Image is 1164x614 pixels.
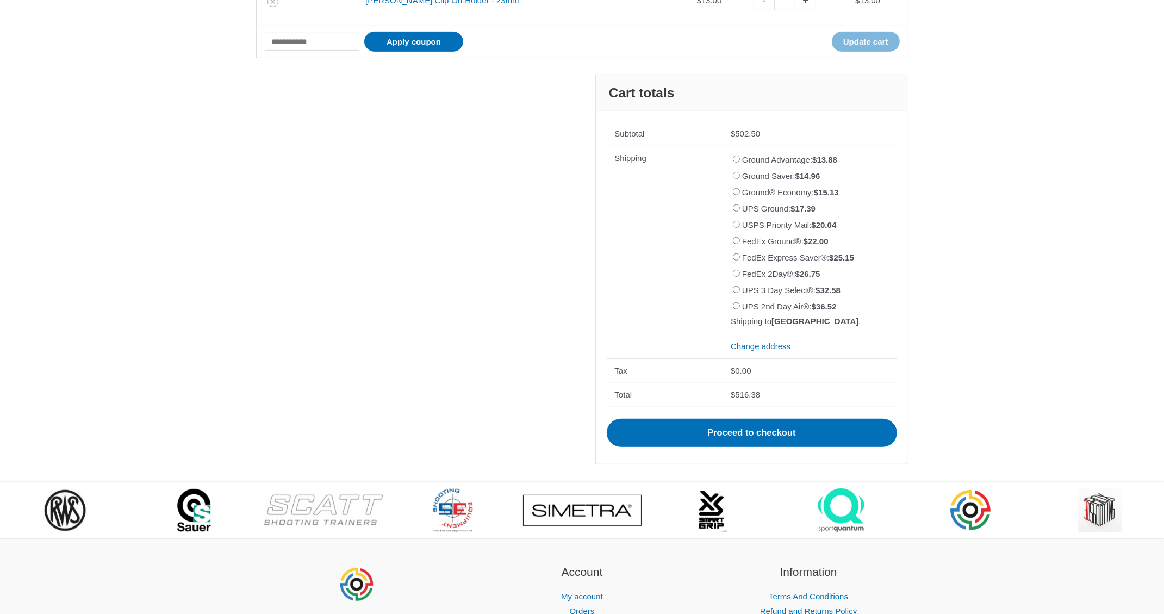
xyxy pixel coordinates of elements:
h2: Information [709,563,908,581]
label: Ground Advantage: [742,155,837,164]
bdi: 25.15 [829,253,854,262]
label: Ground Saver: [742,171,820,181]
label: FedEx 2Day®: [742,269,820,278]
span: $ [731,366,735,375]
span: $ [804,237,808,246]
span: $ [731,129,735,138]
label: UPS 3 Day Select®: [742,286,841,295]
bdi: 36.52 [812,302,837,311]
label: USPS Priority Mail: [742,220,836,230]
label: UPS 2nd Day Air®: [742,302,837,311]
button: Update cart [832,32,900,52]
span: $ [790,204,795,213]
th: Subtotal [607,122,723,146]
bdi: 22.00 [804,237,829,246]
h2: Cart totals [596,75,908,111]
span: $ [731,390,735,399]
label: FedEx Ground®: [742,237,829,246]
label: Ground® Economy: [742,188,839,197]
th: Tax [607,358,723,383]
bdi: 17.39 [790,204,816,213]
bdi: 13.88 [812,155,837,164]
bdi: 20.04 [812,220,837,230]
th: Total [607,383,723,407]
bdi: 26.75 [795,269,820,278]
h2: Account [482,563,682,581]
button: Apply coupon [364,32,463,52]
span: $ [812,220,816,230]
span: $ [814,188,818,197]
label: UPS Ground: [742,204,816,213]
a: Proceed to checkout [607,419,897,447]
span: $ [812,155,817,164]
bdi: 32.58 [816,286,841,295]
a: Change address [731,342,790,351]
bdi: 0.00 [731,366,751,375]
span: $ [829,253,833,262]
bdi: 14.96 [795,171,820,181]
p: Shipping to . [731,315,888,328]
span: $ [812,302,816,311]
strong: [GEOGRAPHIC_DATA] [771,317,858,326]
span: $ [816,286,820,295]
a: Terms And Conditions [769,592,848,601]
label: FedEx Express Saver®: [742,253,854,262]
th: Shipping [607,146,723,358]
bdi: 502.50 [731,129,760,138]
span: $ [795,269,800,278]
bdi: 516.38 [731,390,760,399]
span: $ [795,171,800,181]
bdi: 15.13 [814,188,839,197]
a: My account [561,592,603,601]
